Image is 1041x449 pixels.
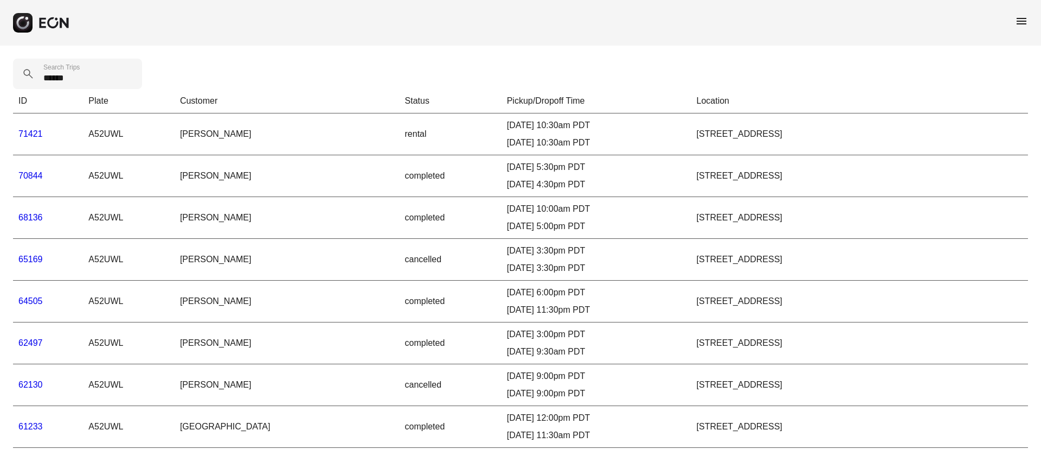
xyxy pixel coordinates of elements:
td: completed [400,322,502,364]
td: A52UWL [83,155,175,197]
td: A52UWL [83,197,175,239]
th: Pickup/Dropoff Time [502,89,691,113]
th: ID [13,89,83,113]
td: A52UWL [83,239,175,281]
div: [DATE] 3:30pm PDT [507,262,686,275]
td: cancelled [400,364,502,406]
div: [DATE] 9:00pm PDT [507,387,686,400]
td: [GEOGRAPHIC_DATA] [175,406,400,448]
td: [PERSON_NAME] [175,281,400,322]
td: A52UWL [83,281,175,322]
span: menu [1015,15,1028,28]
td: [PERSON_NAME] [175,155,400,197]
td: A52UWL [83,406,175,448]
td: [STREET_ADDRESS] [691,197,1028,239]
th: Plate [83,89,175,113]
td: [STREET_ADDRESS] [691,364,1028,406]
td: [STREET_ADDRESS] [691,155,1028,197]
td: A52UWL [83,113,175,155]
td: [STREET_ADDRESS] [691,113,1028,155]
div: [DATE] 4:30pm PDT [507,178,686,191]
td: completed [400,406,502,448]
a: 62130 [18,380,43,389]
td: A52UWL [83,322,175,364]
a: 65169 [18,255,43,264]
th: Status [400,89,502,113]
td: completed [400,155,502,197]
a: 61233 [18,422,43,431]
div: [DATE] 10:30am PDT [507,136,686,149]
td: [STREET_ADDRESS] [691,239,1028,281]
div: [DATE] 3:00pm PDT [507,328,686,341]
div: [DATE] 5:30pm PDT [507,161,686,174]
a: 70844 [18,171,43,180]
td: [PERSON_NAME] [175,239,400,281]
td: rental [400,113,502,155]
td: [STREET_ADDRESS] [691,406,1028,448]
td: [STREET_ADDRESS] [691,281,1028,322]
td: A52UWL [83,364,175,406]
label: Search Trips [43,63,80,72]
div: [DATE] 6:00pm PDT [507,286,686,299]
div: [DATE] 10:00am PDT [507,203,686,216]
td: [PERSON_NAME] [175,322,400,364]
td: [STREET_ADDRESS] [691,322,1028,364]
div: [DATE] 9:00pm PDT [507,370,686,383]
th: Customer [175,89,400,113]
td: [PERSON_NAME] [175,364,400,406]
td: [PERSON_NAME] [175,197,400,239]
a: 62497 [18,338,43,347]
td: [PERSON_NAME] [175,113,400,155]
div: [DATE] 10:30am PDT [507,119,686,132]
div: [DATE] 3:30pm PDT [507,244,686,257]
th: Location [691,89,1028,113]
td: completed [400,197,502,239]
td: cancelled [400,239,502,281]
a: 64505 [18,296,43,306]
div: [DATE] 11:30am PDT [507,429,686,442]
div: [DATE] 12:00pm PDT [507,412,686,425]
a: 71421 [18,129,43,138]
a: 68136 [18,213,43,222]
div: [DATE] 5:00pm PDT [507,220,686,233]
div: [DATE] 9:30am PDT [507,345,686,358]
td: completed [400,281,502,322]
div: [DATE] 11:30pm PDT [507,303,686,317]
